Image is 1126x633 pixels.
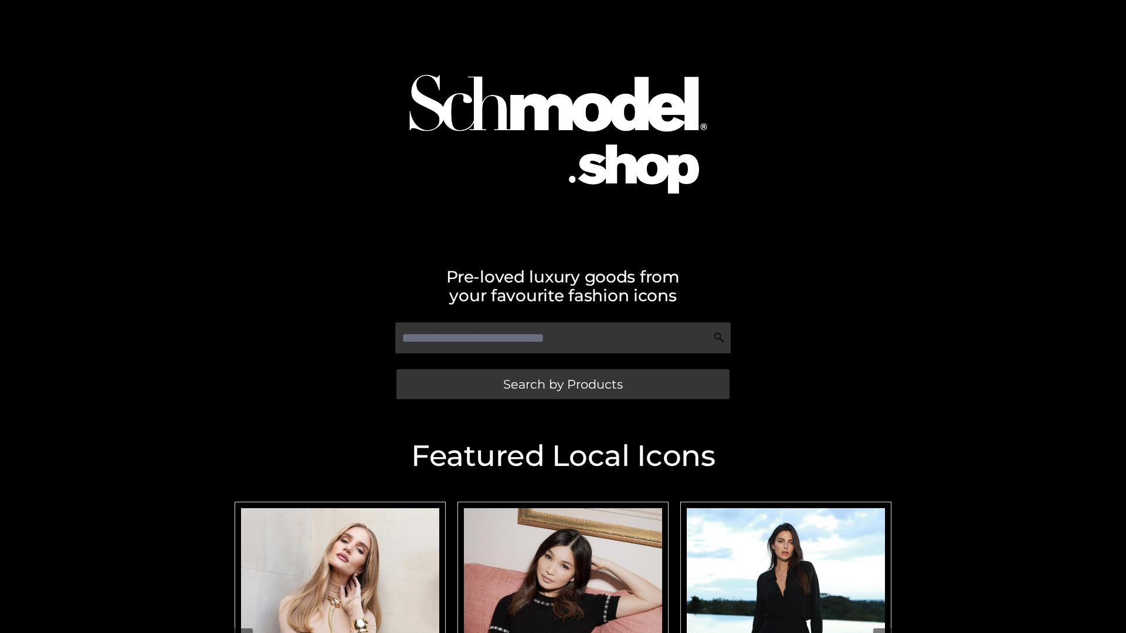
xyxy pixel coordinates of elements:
a: Search by Products [396,369,730,399]
h2: Pre-loved luxury goods from your favourite fashion icons [229,267,897,305]
h2: Featured Local Icons​ [229,441,897,471]
img: Search Icon [713,332,725,343]
span: Search by Products [503,378,623,390]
